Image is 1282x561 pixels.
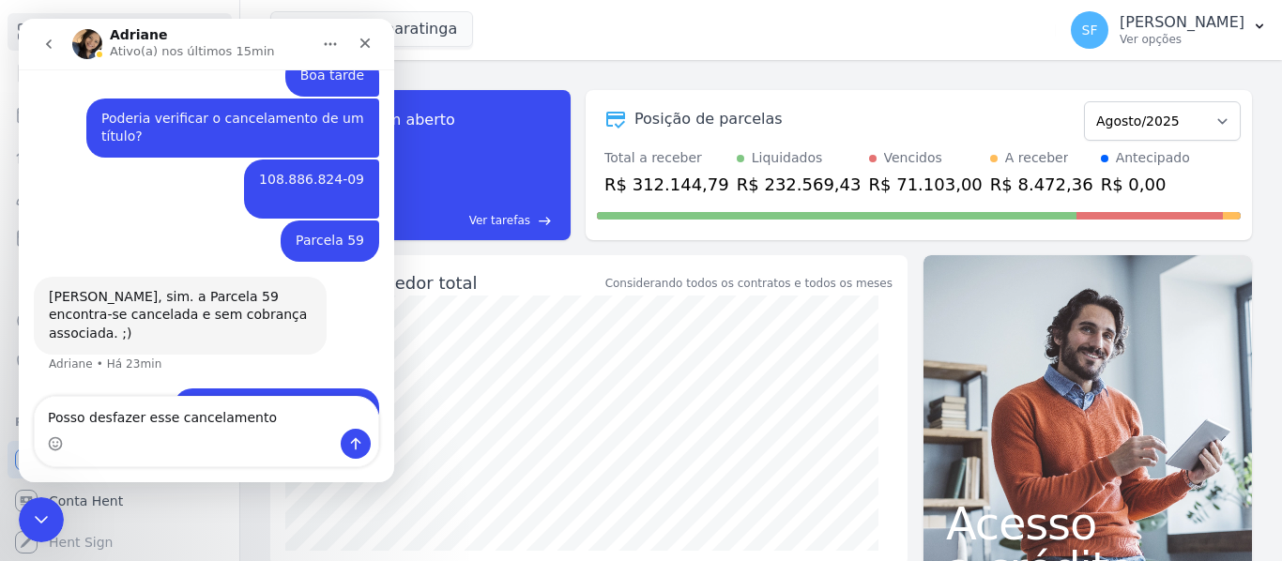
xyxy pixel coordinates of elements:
[282,48,345,67] div: Boa tarde
[277,213,345,232] div: Parcela 59
[605,275,893,292] div: Considerando todos os contratos e todos os meses
[604,172,729,197] div: R$ 312.144,79
[329,8,363,41] div: Fechar
[294,8,329,43] button: Início
[1120,32,1244,47] p: Ver opções
[538,214,552,228] span: east
[15,258,308,336] div: [PERSON_NAME], sim. a Parcela 59 encontra-se cancelada e sem cobrança associada. ;)Adriane • Há 2...
[8,261,232,298] a: Transferências
[884,148,942,168] div: Vencidos
[68,80,360,139] div: Poderia verificar o cancelamento de um título?
[262,202,360,243] div: Parcela 59
[634,108,783,130] div: Posição de parcelas
[946,501,1229,546] span: Acesso
[869,172,983,197] div: R$ 71.103,00
[604,148,729,168] div: Total a receber
[267,37,360,78] div: Boa tarde
[1082,23,1098,37] span: SF
[30,269,293,325] div: [PERSON_NAME], sim. a Parcela 59 encontra-se cancelada e sem cobrança associada. ;)
[155,370,360,411] div: Sabe me informar porquê?
[8,54,232,92] a: Contratos
[8,96,232,133] a: Parcelas
[1005,148,1069,168] div: A receber
[91,23,256,42] p: Ativo(a) nos últimos 15min
[15,37,360,80] div: Simone diz…
[49,492,123,510] span: Conta Hent
[16,378,359,410] textarea: Envie uma mensagem...
[29,417,44,432] button: Selecionador de Emoji
[322,410,352,440] button: Enviar uma mensagem
[240,152,345,189] div: 108.886.824-09 ​
[225,141,360,200] div: 108.886.824-09​
[1120,13,1244,32] p: [PERSON_NAME]
[383,212,552,229] a: Ver tarefas east
[1116,148,1190,168] div: Antecipado
[8,302,232,340] a: Crédito
[8,178,232,216] a: Clientes
[15,258,360,370] div: Adriane diz…
[8,482,232,520] a: Conta Hent
[737,172,862,197] div: R$ 232.569,43
[15,411,224,433] div: Plataformas
[8,343,232,381] a: Negativação
[270,11,473,47] button: Mar De Japaratinga
[19,19,394,482] iframe: Intercom live chat
[15,80,360,141] div: Simone diz…
[15,370,360,433] div: Simone diz…
[30,340,143,351] div: Adriane • Há 23min
[1101,172,1190,197] div: R$ 0,00
[83,91,345,128] div: Poderia verificar o cancelamento de um título?
[15,141,360,202] div: Simone diz…
[8,137,232,174] a: Lotes
[19,497,64,542] iframe: Intercom live chat
[312,270,602,296] div: Saldo devedor total
[752,148,823,168] div: Liquidados
[8,220,232,257] a: Minha Carteira
[990,172,1093,197] div: R$ 8.472,36
[1056,4,1282,56] button: SF [PERSON_NAME] Ver opções
[8,441,232,478] a: Recebíveis
[15,202,360,258] div: Simone diz…
[8,13,232,51] a: Visão Geral
[469,212,530,229] span: Ver tarefas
